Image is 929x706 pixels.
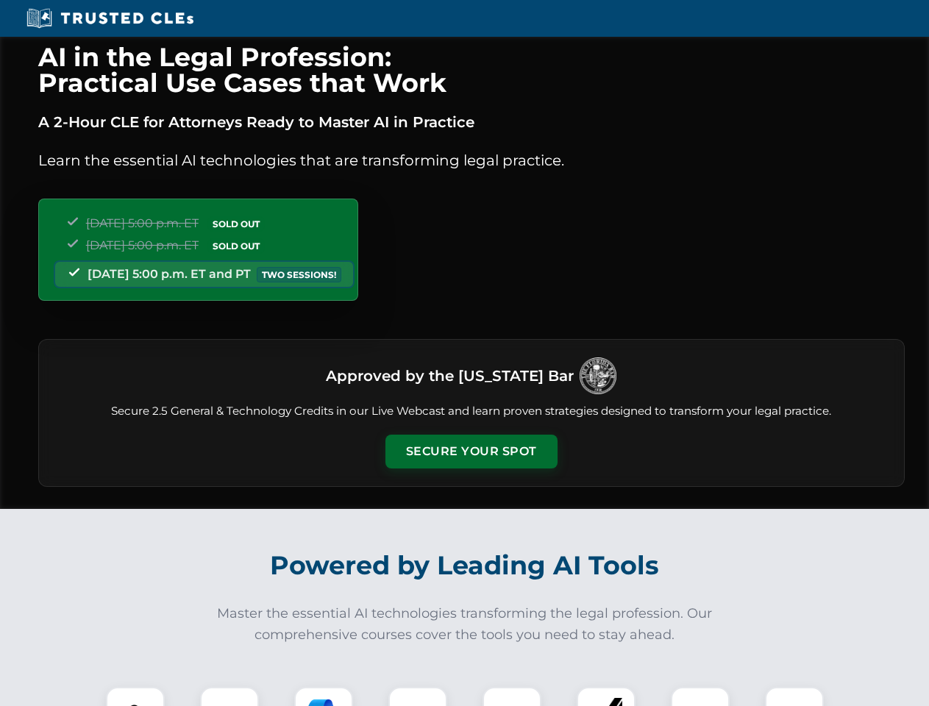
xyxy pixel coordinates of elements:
span: SOLD OUT [207,238,265,254]
h2: Powered by Leading AI Tools [57,540,872,591]
p: A 2-Hour CLE for Attorneys Ready to Master AI in Practice [38,110,905,134]
p: Secure 2.5 General & Technology Credits in our Live Webcast and learn proven strategies designed ... [57,403,886,420]
span: [DATE] 5:00 p.m. ET [86,216,199,230]
span: SOLD OUT [207,216,265,232]
img: Trusted CLEs [22,7,198,29]
h1: AI in the Legal Profession: Practical Use Cases that Work [38,44,905,96]
p: Learn the essential AI technologies that are transforming legal practice. [38,149,905,172]
span: [DATE] 5:00 p.m. ET [86,238,199,252]
p: Master the essential AI technologies transforming the legal profession. Our comprehensive courses... [207,603,722,646]
button: Secure Your Spot [385,435,558,468]
img: Logo [580,357,616,394]
h3: Approved by the [US_STATE] Bar [326,363,574,389]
